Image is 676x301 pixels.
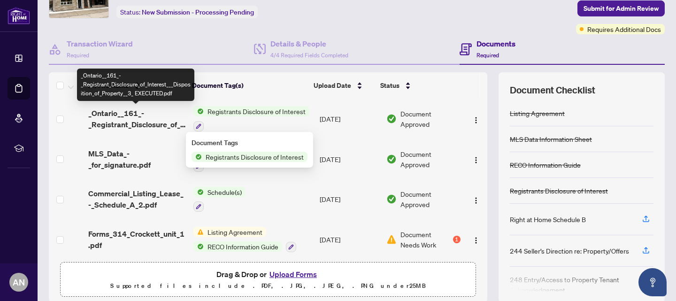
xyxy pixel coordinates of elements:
[472,237,480,244] img: Logo
[386,234,397,245] img: Document Status
[88,228,186,251] span: Forms_314_Crockett_unit_1.pdf
[400,149,461,170] span: Document Approved
[204,241,282,252] span: RECO Information Guide
[67,38,133,49] h4: Transaction Wizard
[77,69,194,101] div: _Ontario__161_-_Registrant_Disclosure_of_Interest___Disposition_of_Property__3_ EXECUTED.pdf
[267,268,320,280] button: Upload Forms
[193,241,204,252] img: Status Icon
[316,179,383,220] td: [DATE]
[193,106,204,116] img: Status Icon
[270,38,348,49] h4: Details & People
[510,274,631,295] div: 248 Entry/Access to Property Tenant Acknowledgement
[13,276,25,289] span: AN
[510,108,565,118] div: Listing Agreement
[386,154,397,164] img: Document Status
[472,156,480,164] img: Logo
[8,7,30,24] img: logo
[204,227,266,237] span: Listing Agreement
[88,188,186,210] span: Commercial_Listing_Lease_-_Schedule_A_2.pdf
[469,192,484,207] button: Logo
[193,187,246,212] button: Status IconSchedule(s)
[386,114,397,124] img: Document Status
[193,227,296,252] button: Status IconListing AgreementStatus IconRECO Information Guide
[316,139,383,179] td: [DATE]
[510,160,581,170] div: RECO Information Guide
[472,197,480,204] img: Logo
[116,6,258,18] div: Status:
[638,268,667,296] button: Open asap
[204,187,246,197] span: Schedule(s)
[400,189,461,209] span: Document Approved
[270,52,348,59] span: 4/4 Required Fields Completed
[587,24,661,34] span: Requires Additional Docs
[192,138,307,148] div: Document Tags
[202,152,307,162] span: Registrants Disclosure of Interest
[88,148,186,170] span: MLS_Data_-_for_signature.pdf
[66,280,470,292] p: Supported files include .PDF, .JPG, .JPEG, .PNG under 25 MB
[193,187,204,197] img: Status Icon
[400,229,451,250] span: Document Needs Work
[510,185,608,196] div: Registrants Disclosure of Interest
[67,52,89,59] span: Required
[316,99,383,139] td: [DATE]
[376,72,457,99] th: Status
[310,72,376,99] th: Upload Date
[88,108,186,130] span: _Ontario__161_-_Registrant_Disclosure_of_Interest___Disposition_of_Property__3_ EXECUTED.pdf
[380,80,399,91] span: Status
[469,232,484,247] button: Logo
[577,0,665,16] button: Submit for Admin Review
[386,194,397,204] img: Document Status
[472,116,480,124] img: Logo
[453,236,461,243] div: 1
[204,106,309,116] span: Registrants Disclosure of Interest
[510,134,592,144] div: MLS Data Information Sheet
[188,72,310,99] th: Document Tag(s)
[61,262,476,297] span: Drag & Drop orUpload FormsSupported files include .PDF, .JPG, .JPEG, .PNG under25MB
[192,152,202,162] img: Status Icon
[584,1,659,16] span: Submit for Admin Review
[400,108,461,129] span: Document Approved
[193,227,204,237] img: Status Icon
[476,52,499,59] span: Required
[469,152,484,167] button: Logo
[510,246,629,256] div: 244 Seller’s Direction re: Property/Offers
[469,111,484,126] button: Logo
[510,214,586,224] div: Right at Home Schedule B
[510,84,595,97] span: Document Checklist
[476,38,515,49] h4: Documents
[314,80,351,91] span: Upload Date
[216,268,320,280] span: Drag & Drop or
[142,8,254,16] span: New Submission - Processing Pending
[316,219,383,260] td: [DATE]
[193,106,309,131] button: Status IconRegistrants Disclosure of Interest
